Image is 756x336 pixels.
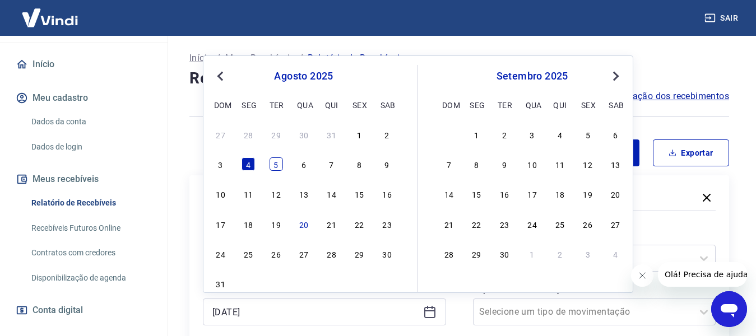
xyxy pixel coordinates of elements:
[381,217,394,231] div: Choose sábado, 23 de agosto de 2025
[27,136,154,158] a: Dados de login
[270,217,283,231] div: Choose terça-feira, 19 de agosto de 2025
[214,277,228,290] div: Choose domingo, 31 de agosto de 2025
[270,128,283,141] div: Choose terça-feira, 29 de julho de 2025
[609,157,622,171] div: Choose sábado, 13 de setembro de 2025
[353,98,366,111] div: sex
[325,157,338,171] div: Choose quinta-feira, 7 de agosto de 2025
[325,187,338,200] div: Choose quinta-feira, 14 de agosto de 2025
[212,126,395,292] div: month 2025-08
[526,98,539,111] div: qua
[13,298,154,323] a: Conta digital
[498,128,511,141] div: Choose terça-feira, 2 de setembro de 2025
[214,157,228,171] div: Choose domingo, 3 de agosto de 2025
[526,247,539,260] div: Choose quarta-feira, 1 de outubro de 2025
[440,69,624,83] div: setembro 2025
[27,110,154,133] a: Dados da conta
[212,69,395,83] div: agosto 2025
[7,8,94,17] span: Olá! Precisa de ajuda?
[581,187,595,200] div: Choose sexta-feira, 19 de setembro de 2025
[442,187,456,200] div: Choose domingo, 14 de setembro de 2025
[325,98,338,111] div: qui
[381,277,394,290] div: Choose sábado, 6 de setembro de 2025
[470,128,483,141] div: Choose segunda-feira, 1 de setembro de 2025
[214,98,228,111] div: dom
[442,157,456,171] div: Choose domingo, 7 de setembro de 2025
[381,187,394,200] div: Choose sábado, 16 de agosto de 2025
[581,157,595,171] div: Choose sexta-feira, 12 de setembro de 2025
[381,128,394,141] div: Choose sábado, 2 de agosto de 2025
[440,126,624,262] div: month 2025-09
[658,262,747,287] iframe: Mensagem da empresa
[381,98,394,111] div: sab
[553,217,567,231] div: Choose quinta-feira, 25 de setembro de 2025
[242,157,255,171] div: Choose segunda-feira, 4 de agosto de 2025
[270,247,283,260] div: Choose terça-feira, 26 de agosto de 2025
[242,128,255,141] div: Choose segunda-feira, 28 de julho de 2025
[214,247,228,260] div: Choose domingo, 24 de agosto de 2025
[553,187,567,200] div: Choose quinta-feira, 18 de setembro de 2025
[27,267,154,290] a: Disponibilização de agenda
[13,86,154,110] button: Meu cadastro
[27,217,154,240] a: Recebíveis Futuros Online
[581,98,595,111] div: sex
[270,98,283,111] div: ter
[325,217,338,231] div: Choose quinta-feira, 21 de agosto de 2025
[13,167,154,192] button: Meus recebíveis
[299,52,303,65] p: /
[442,128,456,141] div: Choose domingo, 31 de agosto de 2025
[702,8,743,29] button: Sair
[212,304,419,320] input: Data inicial
[297,247,310,260] div: Choose quarta-feira, 27 de agosto de 2025
[214,187,228,200] div: Choose domingo, 10 de agosto de 2025
[442,247,456,260] div: Choose domingo, 28 de setembro de 2025
[553,247,567,260] div: Choose quinta-feira, 2 de outubro de 2025
[553,98,567,111] div: qui
[631,264,653,287] iframe: Fechar mensagem
[225,52,295,65] a: Meus Recebíveis
[553,128,567,141] div: Choose quinta-feira, 4 de setembro de 2025
[353,277,366,290] div: Choose sexta-feira, 5 de setembro de 2025
[609,247,622,260] div: Choose sábado, 4 de outubro de 2025
[270,277,283,290] div: Choose terça-feira, 2 de setembro de 2025
[242,98,255,111] div: seg
[711,291,747,327] iframe: Botão para abrir a janela de mensagens
[297,217,310,231] div: Choose quarta-feira, 20 de agosto de 2025
[242,247,255,260] div: Choose segunda-feira, 25 de agosto de 2025
[297,98,310,111] div: qua
[297,128,310,141] div: Choose quarta-feira, 30 de julho de 2025
[353,187,366,200] div: Choose sexta-feira, 15 de agosto de 2025
[325,128,338,141] div: Choose quinta-feira, 31 de julho de 2025
[242,277,255,290] div: Choose segunda-feira, 1 de setembro de 2025
[470,98,483,111] div: seg
[214,69,227,83] button: Previous Month
[653,139,729,166] button: Exportar
[442,98,456,111] div: dom
[308,52,404,65] p: Relatório de Recebíveis
[609,187,622,200] div: Choose sábado, 20 de setembro de 2025
[498,157,511,171] div: Choose terça-feira, 9 de setembro de 2025
[13,1,86,35] img: Vindi
[189,52,212,65] a: Início
[470,157,483,171] div: Choose segunda-feira, 8 de setembro de 2025
[216,52,220,65] p: /
[609,128,622,141] div: Choose sábado, 6 de setembro de 2025
[470,217,483,231] div: Choose segunda-feira, 22 de setembro de 2025
[27,241,154,264] a: Contratos com credores
[297,157,310,171] div: Choose quarta-feira, 6 de agosto de 2025
[214,217,228,231] div: Choose domingo, 17 de agosto de 2025
[325,247,338,260] div: Choose quinta-feira, 28 de agosto de 2025
[27,192,154,214] a: Relatório de Recebíveis
[581,247,595,260] div: Choose sexta-feira, 3 de outubro de 2025
[581,217,595,231] div: Choose sexta-feira, 26 de setembro de 2025
[470,247,483,260] div: Choose segunda-feira, 29 de setembro de 2025
[13,52,154,77] a: Início
[242,187,255,200] div: Choose segunda-feira, 11 de agosto de 2025
[381,157,394,171] div: Choose sábado, 9 de agosto de 2025
[609,98,622,111] div: sab
[498,247,511,260] div: Choose terça-feira, 30 de setembro de 2025
[498,187,511,200] div: Choose terça-feira, 16 de setembro de 2025
[353,217,366,231] div: Choose sexta-feira, 22 de agosto de 2025
[526,128,539,141] div: Choose quarta-feira, 3 de setembro de 2025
